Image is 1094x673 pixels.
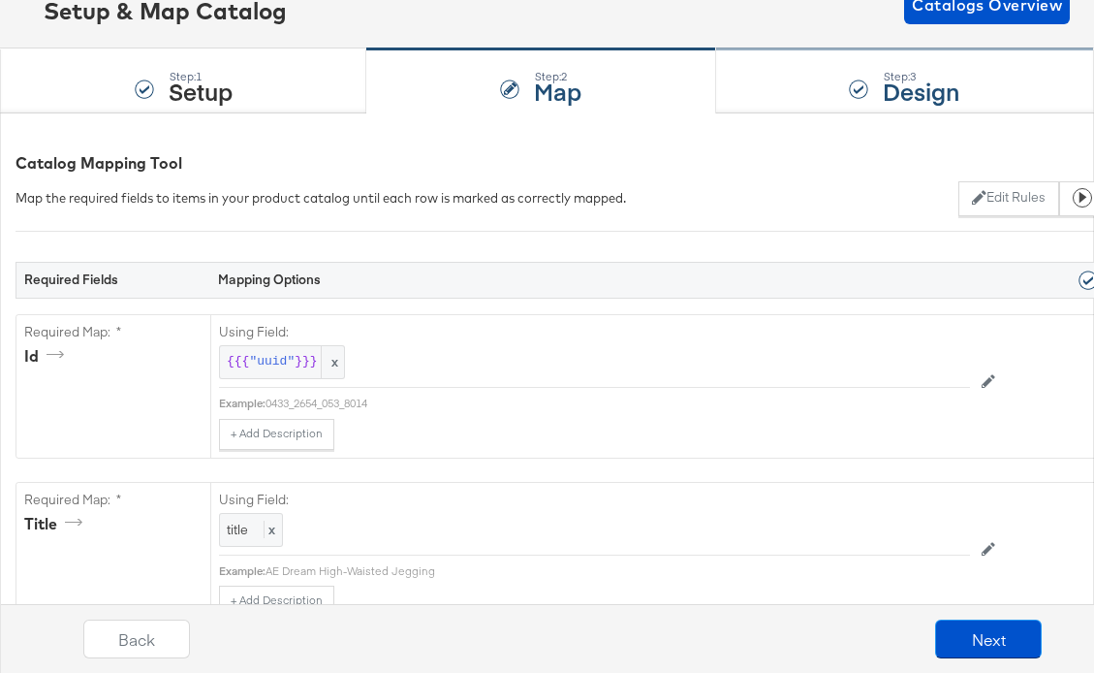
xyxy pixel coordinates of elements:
span: x [321,346,344,378]
strong: Mapping Options [218,271,321,288]
button: + Add Description [219,586,334,617]
button: Next [935,620,1042,658]
div: Step: 1 [169,70,233,83]
button: Edit Rules [958,181,1058,216]
div: Example: [219,396,266,411]
div: 0433_2654_053_8014 [266,396,970,411]
button: Back [83,620,190,658]
span: "uuid" [249,353,295,371]
label: Required Map: * [24,491,203,509]
div: Step: 3 [883,70,959,83]
strong: Design [883,75,959,107]
label: Required Map: * [24,323,203,341]
div: Step: 2 [534,70,581,83]
strong: Map [534,75,581,107]
div: title [24,513,89,535]
strong: Setup [169,75,233,107]
div: id [24,345,71,368]
span: }}} [295,353,317,371]
div: Map the required fields to items in your product catalog until each row is marked as correctly ma... [16,189,626,208]
div: Example: [219,563,266,579]
span: title [227,521,248,538]
strong: Required Fields [24,271,118,288]
label: Using Field: [219,323,970,341]
label: Using Field: [219,491,970,509]
div: AE Dream High-Waisted Jegging [266,563,970,579]
span: x [264,521,275,538]
span: {{{ [227,353,249,371]
button: + Add Description [219,419,334,450]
